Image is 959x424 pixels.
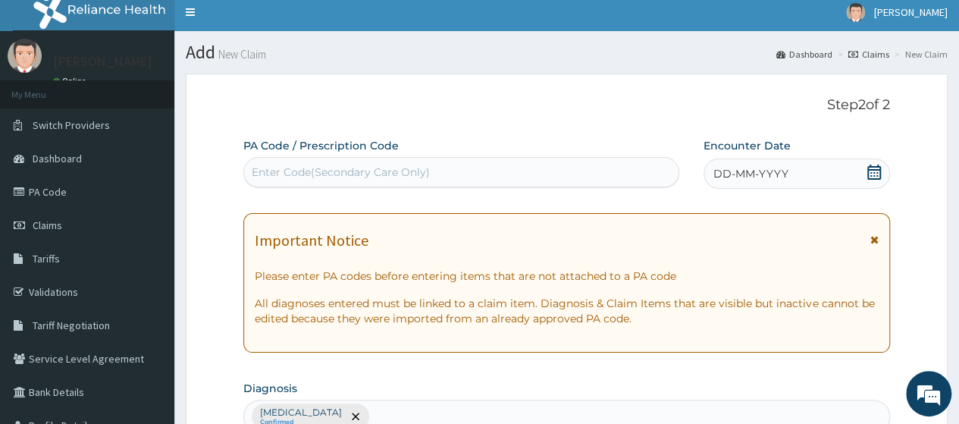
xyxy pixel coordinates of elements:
[891,48,948,61] li: New Claim
[53,76,89,86] a: Online
[186,42,948,62] h1: Add
[33,319,110,332] span: Tariff Negotiation
[243,97,890,114] p: Step 2 of 2
[33,118,110,132] span: Switch Providers
[776,48,832,61] a: Dashboard
[33,152,82,165] span: Dashboard
[848,48,889,61] a: Claims
[243,381,297,396] label: Diagnosis
[255,269,879,284] p: Please enter PA codes before entering items that are not attached to a PA code
[704,138,791,153] label: Encounter Date
[79,85,255,105] div: Chat with us now
[243,138,399,153] label: PA Code / Prescription Code
[255,232,368,249] h1: Important Notice
[28,76,61,114] img: d_794563401_company_1708531726252_794563401
[8,272,289,325] textarea: Type your message and hit 'Enter'
[8,39,42,73] img: User Image
[874,5,948,19] span: [PERSON_NAME]
[215,49,266,60] small: New Claim
[846,3,865,22] img: User Image
[252,165,430,180] div: Enter Code(Secondary Care Only)
[33,218,62,232] span: Claims
[713,166,788,181] span: DD-MM-YYYY
[53,55,152,68] p: [PERSON_NAME]
[33,252,60,265] span: Tariffs
[249,8,285,44] div: Minimize live chat window
[88,120,209,273] span: We're online!
[255,296,879,326] p: All diagnoses entered must be linked to a claim item. Diagnosis & Claim Items that are visible bu...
